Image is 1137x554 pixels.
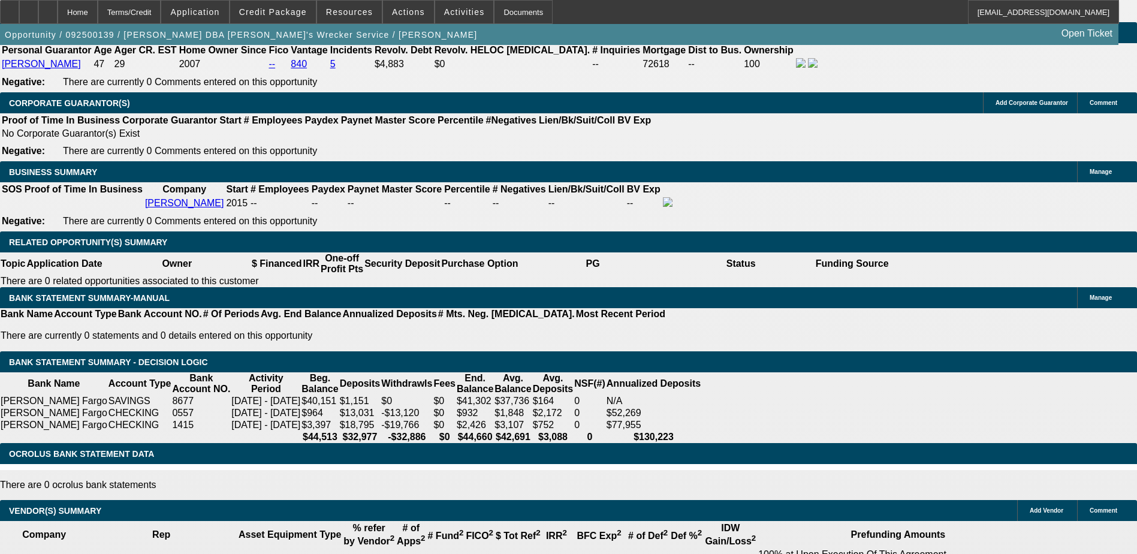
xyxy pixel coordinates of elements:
b: Lien/Bk/Suit/Coll [548,184,625,194]
b: IRR [546,531,567,541]
th: # Mts. Neg. [MEDICAL_DATA]. [438,308,575,320]
td: SAVINGS [108,395,172,407]
div: $52,269 [607,408,701,418]
b: Mortgage [643,45,686,55]
button: Credit Package [230,1,316,23]
b: Company [162,184,206,194]
b: Paydex [305,115,339,125]
td: $3,107 [494,419,532,431]
b: BV Exp [627,184,661,194]
span: RELATED OPPORTUNITY(S) SUMMARY [9,237,167,247]
b: Age [94,45,111,55]
th: Proof of Time In Business [1,115,120,127]
th: Most Recent Period [575,308,666,320]
td: $0 [433,419,456,431]
td: $0 [433,395,456,407]
a: 5 [330,59,336,69]
img: facebook-icon.png [796,58,806,68]
td: -$13,120 [381,407,433,419]
sup: 2 [459,528,463,537]
th: $130,223 [606,431,701,443]
td: $164 [532,395,574,407]
td: [DATE] - [DATE] [231,419,301,431]
b: BFC Exp [577,531,622,541]
td: 0 [574,395,606,407]
td: $2,172 [532,407,574,419]
th: Annualized Deposits [342,308,437,320]
b: Paynet Master Score [341,115,435,125]
b: Fico [269,45,288,55]
sup: 2 [421,534,425,543]
td: -- [687,58,742,71]
td: $0 [434,58,591,71]
a: -- [269,59,275,69]
td: -- [548,197,625,210]
th: SOS [1,183,23,195]
th: Avg. End Balance [260,308,342,320]
th: $44,660 [456,431,494,443]
th: Funding Source [815,252,889,275]
span: CORPORATE GUARANTOR(S) [9,98,130,108]
th: Purchase Option [441,252,518,275]
b: Start [226,184,248,194]
td: -$19,766 [381,419,433,431]
th: # Of Periods [203,308,260,320]
b: Asset Equipment Type [239,529,341,540]
span: There are currently 0 Comments entered on this opportunity [63,216,317,226]
td: $37,736 [494,395,532,407]
b: Company [22,529,66,540]
span: BUSINESS SUMMARY [9,167,97,177]
sup: 2 [536,528,540,537]
td: -- [626,197,661,210]
td: 8677 [171,395,231,407]
span: Manage [1090,168,1112,175]
span: Credit Package [239,7,307,17]
td: 0557 [171,407,231,419]
b: Home Owner Since [179,45,267,55]
td: $0 [433,407,456,419]
b: Negative: [2,77,45,87]
sup: 2 [752,534,756,543]
span: OCROLUS BANK STATEMENT DATA [9,449,154,459]
th: Activity Period [231,372,301,395]
th: Beg. Balance [301,372,339,395]
td: -- [592,58,641,71]
span: 2007 [179,59,201,69]
b: Personal Guarantor [2,45,91,55]
img: facebook-icon.png [663,197,672,207]
td: [DATE] - [DATE] [231,407,301,419]
td: 2015 [225,197,248,210]
sup: 2 [562,528,566,537]
b: Paynet Master Score [348,184,442,194]
b: Revolv. HELOC [MEDICAL_DATA]. [435,45,590,55]
button: Application [161,1,228,23]
th: 0 [574,431,606,443]
td: $2,426 [456,419,494,431]
th: -$32,886 [381,431,433,443]
b: # of Apps [397,523,425,546]
b: % refer by Vendor [343,523,394,546]
b: Incidents [330,45,372,55]
b: Vantage [291,45,327,55]
div: -- [348,198,442,209]
sup: 2 [390,534,394,543]
span: VENDOR(S) SUMMARY [9,506,101,516]
th: Avg. Balance [494,372,532,395]
b: Ager CR. EST [114,45,177,55]
a: [PERSON_NAME] [2,59,81,69]
th: $ Financed [251,252,303,275]
span: Opportunity / 092500139 / [PERSON_NAME] DBA [PERSON_NAME]'s Wrecker Service / [PERSON_NAME] [5,30,477,40]
th: One-off Profit Pts [320,252,364,275]
th: Avg. Deposits [532,372,574,395]
td: $932 [456,407,494,419]
b: Prefunding Amounts [851,529,946,540]
a: Open Ticket [1057,23,1117,44]
td: CHECKING [108,419,172,431]
th: IRR [302,252,320,275]
span: Bank Statement Summary - Decision Logic [9,357,208,367]
th: Annualized Deposits [606,372,701,395]
a: [PERSON_NAME] [145,198,224,208]
th: Security Deposit [364,252,441,275]
th: $42,691 [494,431,532,443]
td: 0 [574,419,606,431]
